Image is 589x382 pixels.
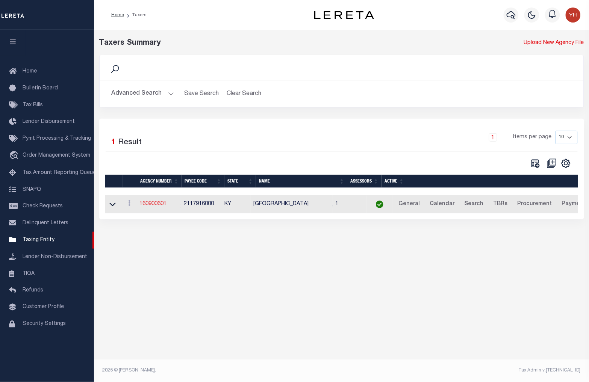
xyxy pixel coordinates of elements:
[99,38,460,49] div: Taxers Summary
[333,195,367,214] td: 1
[182,175,224,188] th: Payee Code: activate to sort column ascending
[314,11,374,19] img: logo-dark.svg
[118,137,142,149] label: Result
[112,139,116,146] span: 1
[524,39,584,47] a: Upload New Agency File
[256,175,347,188] th: Name: activate to sort column ascending
[251,195,333,214] td: [GEOGRAPHIC_DATA]
[427,198,458,210] a: Calendar
[221,195,250,214] td: KY
[23,103,43,108] span: Tax Bills
[347,367,581,374] div: Tax Admin v.[TECHNICAL_ID]
[180,86,224,101] button: Save Search
[23,204,63,209] span: Check Requests
[23,86,58,91] span: Bulletin Board
[139,201,167,207] a: 160900601
[97,367,342,374] div: 2025 © [PERSON_NAME].
[490,198,511,210] a: TBRs
[23,136,91,141] span: Pymt Processing & Tracking
[513,133,552,142] span: Items per page
[23,153,90,158] span: Order Management System
[23,170,96,175] span: Tax Amount Reporting Queue
[224,175,256,188] th: State: activate to sort column ascending
[347,175,382,188] th: Assessors: activate to sort column ascending
[23,305,64,310] span: Customer Profile
[137,175,182,188] th: Agency Number: activate to sort column ascending
[23,220,68,226] span: Delinquent Letters
[9,151,21,161] i: travel_explore
[124,12,147,18] li: Taxers
[224,86,265,101] button: Clear Search
[23,119,75,124] span: Lender Disbursement
[489,133,497,142] a: 1
[461,198,487,210] a: Search
[566,8,581,23] img: svg+xml;base64,PHN2ZyB4bWxucz0iaHR0cDovL3d3dy53My5vcmcvMjAwMC9zdmciIHBvaW50ZXItZXZlbnRzPSJub25lIi...
[23,288,43,293] span: Refunds
[376,201,383,208] img: check-icon-green.svg
[23,254,87,260] span: Lender Non-Disbursement
[23,271,35,276] span: TIQA
[395,198,424,210] a: General
[23,187,41,192] span: SNAPQ
[111,13,124,17] a: Home
[514,198,556,210] a: Procurement
[23,69,37,74] span: Home
[382,175,407,188] th: Active: activate to sort column ascending
[23,322,66,327] span: Security Settings
[23,237,55,243] span: Taxing Entity
[112,86,174,101] button: Advanced Search
[181,195,221,214] td: 2117916000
